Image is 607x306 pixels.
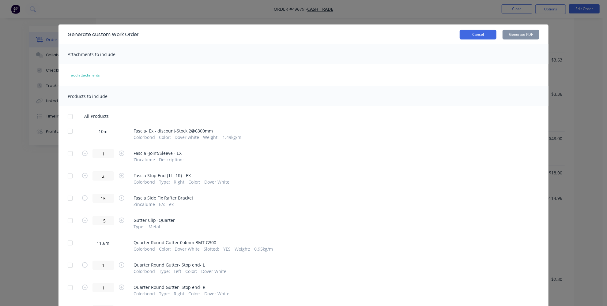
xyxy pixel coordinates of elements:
span: Quarter Round Gutter- Stop end- L [134,262,226,268]
span: Type : [159,268,170,274]
span: Colorbond [134,268,155,274]
span: Dover white [175,134,199,140]
span: Products to include [68,93,107,99]
span: 10m [95,128,111,135]
span: Description : [159,156,184,163]
span: Fascia Side Fix Rafter Bracket [134,195,193,201]
span: Quarter Round Gutter 0.4mm BMT G300 [134,239,273,246]
span: Colorbond [134,246,155,252]
span: Dover White [201,268,226,274]
span: EA : [159,201,165,207]
span: Color : [159,134,171,140]
span: Zincalume [134,201,155,207]
button: Generate PDF [503,30,539,39]
span: Dover White [204,179,229,185]
span: YES [223,246,231,252]
span: Type : [159,290,170,297]
span: Quarter Round Gutter- Stop end- R [134,284,229,290]
span: 1.49kg/m [223,134,241,140]
span: ex [169,201,174,207]
span: Color : [188,290,200,297]
span: Color : [159,246,171,252]
span: Weight : [203,134,219,140]
span: Zincalume [134,156,155,163]
div: Generate custom Work Order [68,31,139,38]
span: Colorbond [134,290,155,297]
span: Gutter Clip -Quarter [134,217,175,223]
span: Right [174,179,185,185]
span: Dover White [204,290,229,297]
span: Fascia Stop End (1L- 1R) - EX [134,172,229,179]
span: Left [174,268,182,274]
span: Type : [159,179,170,185]
span: Colorbond [134,179,155,185]
span: Fascia- Ex - discount-Stock 2@6300mm [134,128,241,134]
span: Type : [134,223,145,230]
span: Right [174,290,185,297]
button: add attachments [65,70,106,80]
button: Cancel [460,30,496,39]
span: Slotted : [204,246,219,252]
span: Colorbond [134,134,155,140]
span: Attachments to include [68,51,115,57]
span: Color : [185,268,197,274]
span: Fascia -Joint/Sleeve - EX [134,150,188,156]
span: Metal [149,223,160,230]
span: 11.6m [93,240,113,246]
span: All Products [84,113,113,119]
span: Weight : [235,246,250,252]
span: 0.95kg/m [254,246,273,252]
span: Color : [188,179,200,185]
span: Dover White [175,246,200,252]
